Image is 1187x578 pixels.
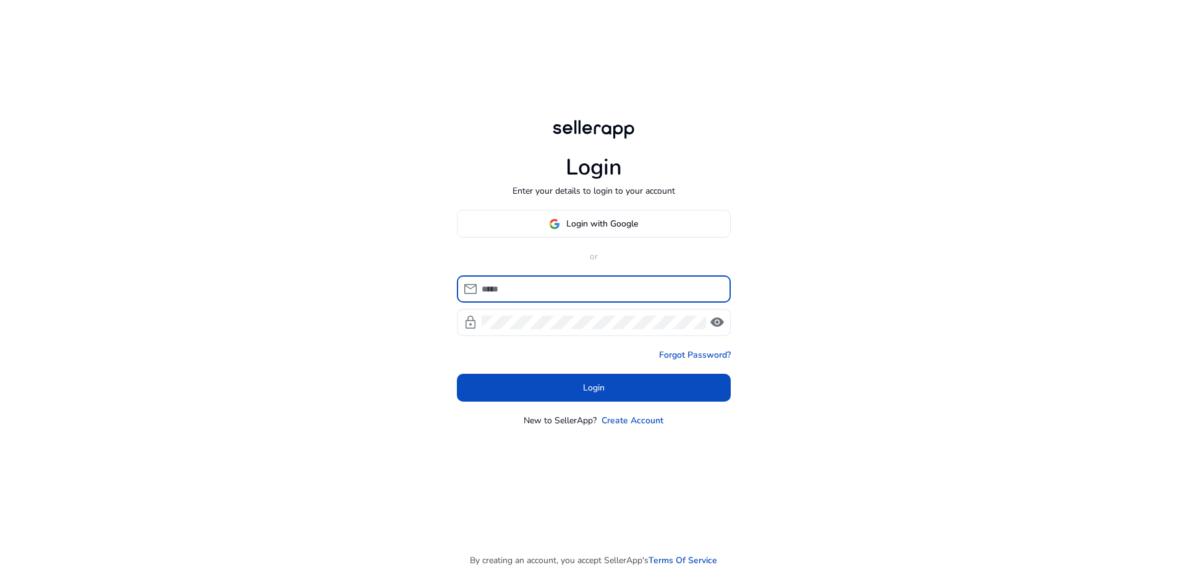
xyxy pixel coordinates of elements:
span: lock [463,315,478,330]
button: Login [457,374,731,402]
a: Forgot Password? [659,348,731,361]
p: or [457,250,731,263]
span: Login with Google [566,217,638,230]
a: Create Account [602,414,663,427]
p: New to SellerApp? [524,414,597,427]
span: mail [463,282,478,296]
h1: Login [566,154,622,181]
span: Login [583,381,605,394]
button: Login with Google [457,210,731,238]
img: google-logo.svg [549,218,560,230]
span: visibility [710,315,725,330]
p: Enter your details to login to your account [513,184,675,197]
a: Terms Of Service [649,554,717,567]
